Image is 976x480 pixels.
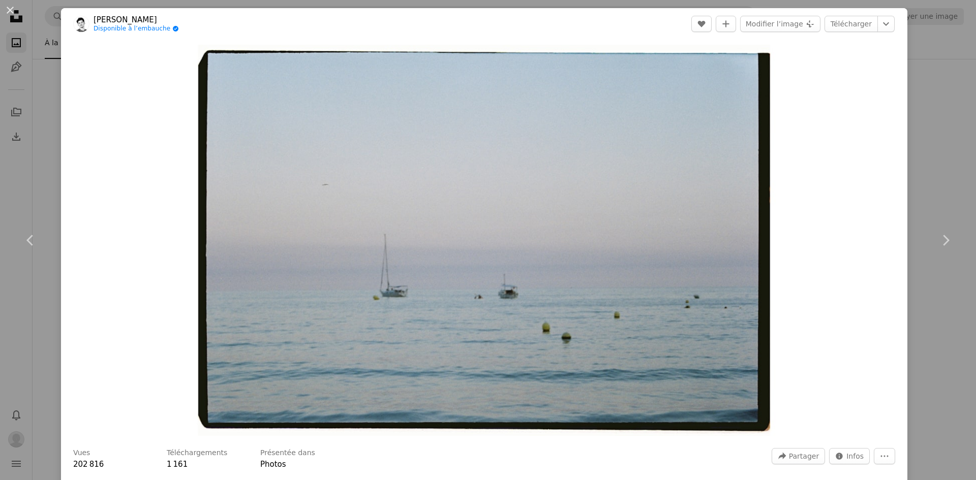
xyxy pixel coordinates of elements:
h3: Présentée dans [260,448,315,458]
span: 1 161 [167,460,188,469]
a: [PERSON_NAME] [94,15,179,25]
button: J’aime [691,16,712,32]
a: Suivant [915,191,976,289]
button: Ajouter à la collection [716,16,736,32]
button: Plus d’actions [874,448,895,464]
a: Disponible à l’embauche [94,25,179,33]
button: Partager cette image [772,448,825,464]
span: Infos [846,449,864,464]
button: Modifier l’image [740,16,820,32]
button: Statistiques de cette image [829,448,870,464]
button: Zoom sur cette image [193,45,776,436]
span: 202 816 [73,460,104,469]
span: Partager [789,449,819,464]
a: Télécharger [825,16,878,32]
a: Photos [260,460,286,469]
h3: Vues [73,448,90,458]
img: Accéder au profil de Lawrence Krowdeed [73,16,89,32]
h3: Téléchargements [167,448,227,458]
img: Deux voiliers sur l’eau calme de l’océan au crépuscule [193,45,776,436]
button: Choisissez la taille de téléchargement [877,16,895,32]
